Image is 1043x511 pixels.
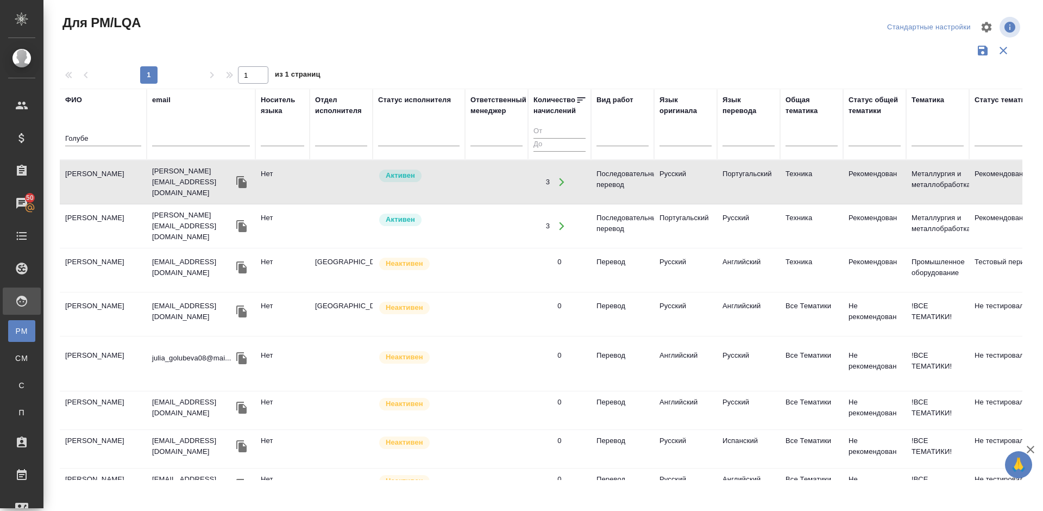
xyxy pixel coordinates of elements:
[533,95,576,116] div: Количество начислений
[717,345,780,383] td: Русский
[591,345,654,383] td: Перевод
[912,95,944,105] div: Тематика
[654,251,717,289] td: Русский
[378,257,460,271] div: Наши пути разошлись: исполнитель с нами не работает
[255,163,310,201] td: Нет
[591,430,654,468] td: Перевод
[550,215,573,238] button: Открыть работы
[717,391,780,429] td: Русский
[275,68,321,84] span: из 1 страниц
[152,166,234,198] p: [PERSON_NAME][EMAIL_ADDRESS][DOMAIN_NAME]
[386,258,423,269] p: Неактивен
[8,347,35,369] a: CM
[152,353,231,364] p: julia_golubeva08@mai...
[1005,451,1032,478] button: 🙏
[8,320,35,342] a: PM
[315,95,367,116] div: Отдел исполнителя
[378,301,460,315] div: Наши пути разошлись: исполнитель с нами не работает
[8,402,35,423] a: П
[717,251,780,289] td: Английский
[906,430,969,468] td: !ВСЕ ТЕМАТИКИ!
[591,469,654,507] td: Перевод
[717,207,780,245] td: Русский
[60,207,147,245] td: [PERSON_NAME]
[780,163,843,201] td: Техника
[654,430,717,468] td: Русский
[60,163,147,201] td: [PERSON_NAME]
[591,251,654,289] td: Перевод
[378,474,460,489] div: Наши пути разошлись: исполнитель с нами не работает
[557,350,561,361] div: 0
[906,207,969,245] td: Металлургия и металлобработка
[786,95,838,116] div: Общая тематика
[843,469,906,507] td: Не рекомендован
[14,380,30,391] span: С
[310,295,373,333] td: [GEOGRAPHIC_DATA]
[717,295,780,333] td: Английский
[975,95,1033,105] div: Статус тематики
[654,391,717,429] td: Английский
[234,303,250,320] button: Скопировать
[780,207,843,245] td: Техника
[14,326,30,336] span: PM
[60,295,147,333] td: [PERSON_NAME]
[654,207,717,245] td: Португальский
[717,163,780,201] td: Португальский
[843,207,906,245] td: Рекомендован
[378,95,451,105] div: Статус исполнителя
[386,476,423,487] p: Неактивен
[378,350,460,365] div: Наши пути разошлись: исполнитель с нами не работает
[654,295,717,333] td: Русский
[843,391,906,429] td: Не рекомендован
[386,437,423,448] p: Неактивен
[378,397,460,412] div: Наши пути разошлись: исполнитель с нами не работает
[261,95,304,116] div: Носитель языка
[557,257,561,267] div: 0
[255,345,310,383] td: Нет
[386,302,423,313] p: Неактивен
[3,190,41,217] a: 50
[20,192,40,203] span: 50
[780,295,843,333] td: Все Тематики
[906,163,969,201] td: Металлургия и металлобработка
[906,251,969,289] td: Промышленное оборудование
[255,391,310,429] td: Нет
[654,469,717,507] td: Русский
[234,350,250,366] button: Скопировать
[654,345,717,383] td: Английский
[8,375,35,396] a: С
[14,407,30,418] span: П
[780,345,843,383] td: Все Тематики
[843,251,906,289] td: Рекомендован
[780,391,843,429] td: Все Тематики
[255,469,310,507] td: Нет
[591,163,654,201] td: Последовательный перевод
[378,213,460,227] div: Рядовой исполнитель: назначай с учетом рейтинга
[780,469,843,507] td: Все Тематики
[717,469,780,507] td: Английский
[884,19,973,36] div: split button
[591,295,654,333] td: Перевод
[596,95,633,105] div: Вид работ
[654,163,717,201] td: Русский
[255,207,310,245] td: Нет
[60,345,147,383] td: [PERSON_NAME]
[60,430,147,468] td: [PERSON_NAME]
[843,295,906,333] td: Не рекомендован
[152,257,234,278] p: [EMAIL_ADDRESS][DOMAIN_NAME]
[386,170,415,181] p: Активен
[843,163,906,201] td: Рекомендован
[906,345,969,383] td: !ВСЕ ТЕМАТИКИ!
[386,214,415,225] p: Активен
[60,391,147,429] td: [PERSON_NAME]
[234,477,250,493] button: Скопировать
[973,14,1000,40] span: Настроить таблицу
[1009,453,1028,476] span: 🙏
[310,251,373,289] td: [GEOGRAPHIC_DATA]
[378,169,460,183] div: Рядовой исполнитель: назначай с учетом рейтинга
[717,430,780,468] td: Испанский
[378,435,460,450] div: Наши пути разошлись: исполнитель с нами не работает
[152,474,234,496] p: [EMAIL_ADDRESS][DOMAIN_NAME]
[14,353,30,364] span: CM
[780,251,843,289] td: Техника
